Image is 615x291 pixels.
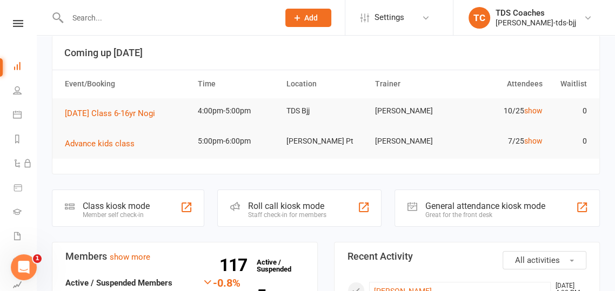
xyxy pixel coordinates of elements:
[251,251,299,281] a: 117Active / Suspended
[13,128,37,152] a: Reports
[60,70,193,98] th: Event/Booking
[219,257,251,273] strong: 117
[370,128,459,154] td: [PERSON_NAME]
[375,5,404,30] span: Settings
[65,278,172,288] strong: Active / Suspended Members
[193,70,282,98] th: Time
[65,251,304,262] h3: Members
[65,109,155,118] span: [DATE] Class 6-16yr Nogi
[65,139,135,148] span: Advance kids class
[496,8,576,18] div: TDS Coaches
[13,104,37,128] a: Calendar
[496,18,576,28] div: [PERSON_NAME]-tds-bjj
[459,70,547,98] th: Attendees
[13,79,37,104] a: People
[65,137,142,150] button: Advance kids class
[459,98,547,124] td: 10/25
[83,201,150,211] div: Class kiosk mode
[425,201,545,211] div: General attendance kiosk mode
[547,128,592,154] td: 0
[515,255,560,265] span: All activities
[33,254,42,263] span: 1
[193,98,282,124] td: 4:00pm-5:00pm
[13,177,37,201] a: Product Sales
[200,276,240,288] div: -0.8%
[503,251,586,269] button: All activities
[11,254,37,280] iframe: Intercom live chat
[110,252,150,262] a: show more
[524,106,543,115] a: show
[370,98,459,124] td: [PERSON_NAME]
[282,70,370,98] th: Location
[282,98,370,124] td: TDS Bjj
[248,201,326,211] div: Roll call kiosk mode
[547,70,592,98] th: Waitlist
[193,128,282,154] td: 5:00pm-6:00pm
[459,128,547,154] td: 7/25
[83,211,150,219] div: Member self check-in
[285,9,331,27] button: Add
[425,211,545,219] div: Great for the front desk
[248,211,326,219] div: Staff check-in for members
[65,107,163,120] button: [DATE] Class 6-16yr Nogi
[13,55,37,79] a: Dashboard
[547,98,592,124] td: 0
[64,10,271,25] input: Search...
[370,70,459,98] th: Trainer
[347,251,586,262] h3: Recent Activity
[304,13,318,22] span: Add
[469,7,490,29] div: TC
[524,137,543,145] a: show
[64,48,587,58] h3: Coming up [DATE]
[282,128,370,154] td: [PERSON_NAME] Pt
